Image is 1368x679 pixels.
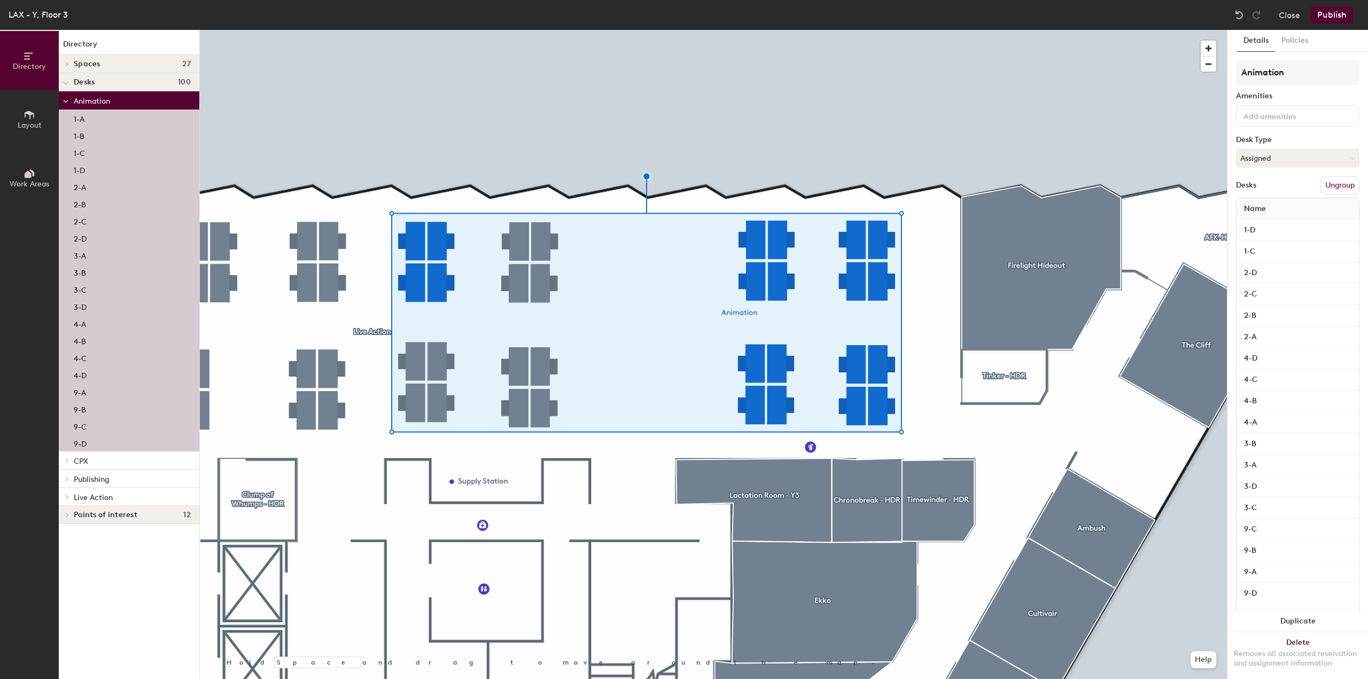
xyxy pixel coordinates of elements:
p: 9-A [74,385,86,397]
input: Unnamed desk [1239,458,1357,473]
span: Animation [74,97,110,106]
button: Details [1237,30,1275,52]
img: Undo [1234,10,1245,20]
input: Unnamed desk [1239,244,1357,259]
p: 2-D [74,231,87,244]
button: Assigned [1236,149,1359,168]
span: Layout [18,121,42,130]
p: 9-B [74,402,86,415]
input: Unnamed desk [1239,607,1357,622]
p: 9-C [74,419,87,432]
input: Unnamed desk [1239,501,1357,516]
input: Unnamed desk [1239,287,1357,302]
p: 4-D [74,368,87,380]
input: Unnamed desk [1239,543,1357,558]
span: Points of interest [74,511,137,519]
input: Unnamed desk [1239,586,1357,601]
h1: Directory [59,38,199,55]
img: Redo [1251,10,1262,20]
p: 1-D [74,163,85,175]
input: Unnamed desk [1239,436,1357,451]
p: 4-B [74,334,86,346]
input: Unnamed desk [1239,308,1357,323]
input: Unnamed desk [1239,266,1357,280]
p: 3-B [74,266,86,278]
p: 3-C [74,283,87,295]
div: Removes all associated reservation and assignment information [1234,649,1362,668]
span: CPX [74,457,88,466]
div: Amenities [1236,92,1359,100]
input: Unnamed desk [1239,394,1357,409]
span: Desks [74,78,95,87]
input: Unnamed desk [1239,223,1357,238]
p: 1-A [74,112,84,124]
p: 3-D [74,300,87,312]
div: Desks [1236,181,1256,190]
button: Help [1191,651,1216,668]
p: 4-A [74,317,86,329]
p: 9-D [74,436,87,449]
input: Unnamed desk [1239,479,1357,494]
input: Add amenities [1241,109,1338,122]
input: Unnamed desk [1239,330,1357,345]
span: 27 [182,60,191,68]
span: Directory [13,62,46,71]
button: Close [1279,6,1300,24]
p: 2-B [74,197,86,209]
p: 1-B [74,129,84,141]
button: DeleteRemoves all associated reservation and assignment information [1227,632,1368,679]
input: Unnamed desk [1239,565,1357,580]
p: 1-C [74,146,85,158]
input: Unnamed desk [1239,522,1357,537]
p: 2-C [74,214,87,227]
button: Duplicate [1227,611,1368,632]
span: 12 [183,511,191,519]
div: Desk Type [1236,136,1359,144]
p: 2-A [74,180,86,192]
button: Ungroup [1320,176,1359,194]
p: 4-C [74,351,87,363]
span: Work Areas [10,179,49,189]
button: Publish [1311,6,1353,24]
div: LAX - Y, Floor 3 [9,8,68,21]
input: Unnamed desk [1239,372,1357,387]
span: Live Action [74,493,113,502]
input: Unnamed desk [1239,351,1357,366]
input: Unnamed desk [1239,415,1357,430]
button: Policies [1275,30,1315,52]
span: 100 [178,78,191,87]
span: Publishing [74,475,109,484]
span: Name [1239,199,1271,218]
p: 3-A [74,248,86,261]
span: Spaces [74,60,100,68]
